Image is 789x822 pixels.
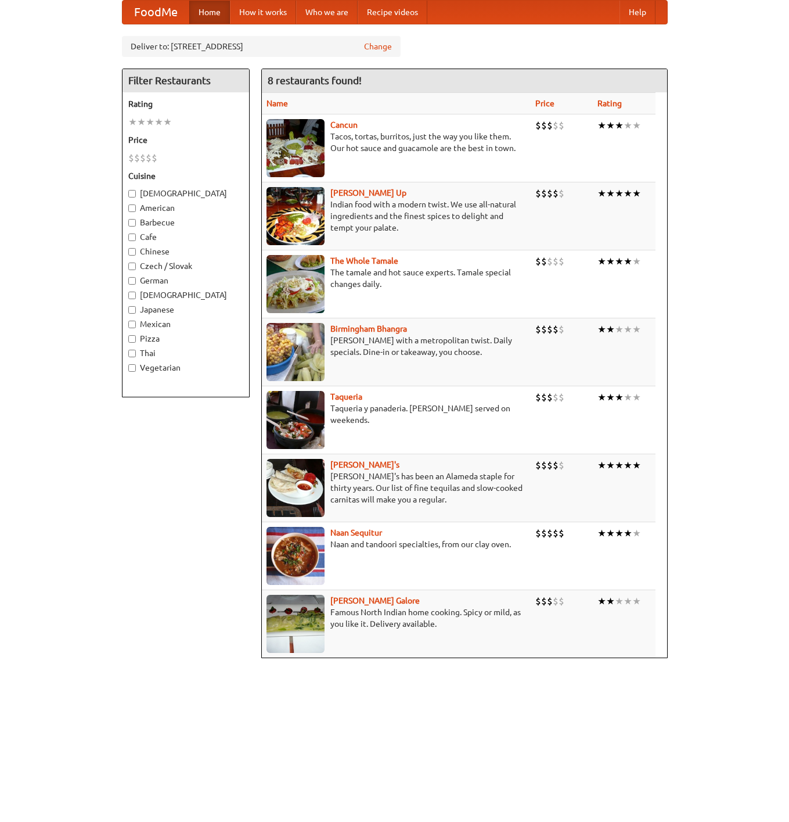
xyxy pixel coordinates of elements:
[128,364,136,372] input: Vegetarian
[266,459,325,517] img: pedros.jpg
[553,459,559,472] li: $
[330,392,362,401] a: Taqueria
[266,255,325,313] img: wholetamale.jpg
[632,255,641,268] li: ★
[137,116,146,128] li: ★
[553,187,559,200] li: $
[632,527,641,540] li: ★
[624,459,632,472] li: ★
[597,595,606,608] li: ★
[128,321,136,328] input: Mexican
[128,275,243,286] label: German
[266,403,526,426] p: Taqueria y panaderia. [PERSON_NAME] served on weekends.
[266,527,325,585] img: naansequitur.jpg
[128,335,136,343] input: Pizza
[266,119,325,177] img: cancun.jpg
[615,595,624,608] li: ★
[553,595,559,608] li: $
[268,75,362,86] ng-pluralize: 8 restaurants found!
[606,595,615,608] li: ★
[128,347,243,359] label: Thai
[128,231,243,243] label: Cafe
[128,292,136,299] input: [DEMOGRAPHIC_DATA]
[330,188,406,198] a: [PERSON_NAME] Up
[128,190,136,198] input: [DEMOGRAPHIC_DATA]
[624,527,632,540] li: ★
[330,256,398,265] a: The Whole Tamale
[535,595,541,608] li: $
[146,116,154,128] li: ★
[535,391,541,404] li: $
[128,318,243,330] label: Mexican
[128,304,243,315] label: Japanese
[597,187,606,200] li: ★
[597,391,606,404] li: ★
[123,1,189,24] a: FoodMe
[128,362,243,374] label: Vegetarian
[134,152,140,164] li: $
[632,391,641,404] li: ★
[128,248,136,256] input: Chinese
[266,391,325,449] img: taqueria.jpg
[606,255,615,268] li: ★
[535,459,541,472] li: $
[128,234,136,241] input: Cafe
[128,219,136,227] input: Barbecue
[615,391,624,404] li: ★
[615,255,624,268] li: ★
[296,1,358,24] a: Who we are
[358,1,427,24] a: Recipe videos
[624,391,632,404] li: ★
[330,324,407,333] b: Birmingham Bhangra
[632,459,641,472] li: ★
[559,255,564,268] li: $
[128,246,243,257] label: Chinese
[535,255,541,268] li: $
[535,99,554,108] a: Price
[606,323,615,336] li: ★
[559,527,564,540] li: $
[128,260,243,272] label: Czech / Slovak
[266,595,325,653] img: currygalore.jpg
[597,323,606,336] li: ★
[128,263,136,270] input: Czech / Slovak
[535,527,541,540] li: $
[632,187,641,200] li: ★
[128,98,243,110] h5: Rating
[541,323,547,336] li: $
[128,350,136,357] input: Thai
[128,134,243,146] h5: Price
[632,595,641,608] li: ★
[140,152,146,164] li: $
[146,152,152,164] li: $
[615,459,624,472] li: ★
[128,306,136,314] input: Japanese
[624,255,632,268] li: ★
[547,187,553,200] li: $
[128,277,136,285] input: German
[535,187,541,200] li: $
[559,119,564,132] li: $
[266,199,526,234] p: Indian food with a modern twist. We use all-natural ingredients and the finest spices to delight ...
[559,391,564,404] li: $
[266,471,526,505] p: [PERSON_NAME]'s has been an Alameda staple for thirty years. Our list of fine tequilas and slow-c...
[541,391,547,404] li: $
[624,323,632,336] li: ★
[559,323,564,336] li: $
[128,116,137,128] li: ★
[541,119,547,132] li: $
[553,391,559,404] li: $
[547,595,553,608] li: $
[606,527,615,540] li: ★
[330,460,399,469] b: [PERSON_NAME]'s
[330,596,420,605] b: [PERSON_NAME] Galore
[266,335,526,358] p: [PERSON_NAME] with a metropolitan twist. Daily specials. Dine-in or takeaway, you choose.
[619,1,655,24] a: Help
[541,255,547,268] li: $
[535,119,541,132] li: $
[547,255,553,268] li: $
[330,120,358,130] a: Cancun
